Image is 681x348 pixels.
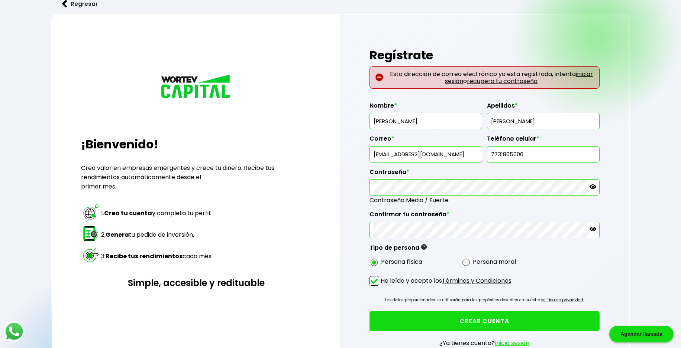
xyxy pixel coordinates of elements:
span: Esta dirección de correo electrónico ya esta registrada, intenta o [389,70,594,85]
h3: Simple, accesible y redituable [81,276,312,289]
img: paso 3 [82,246,100,264]
a: iniciar sesión [445,70,593,85]
strong: Crea tu cuenta [104,209,152,217]
td: 3. cada mes. [101,246,213,267]
img: error-circle.027baa21.svg [375,73,383,81]
span: Contraseña Medio / Fuerte [369,196,600,205]
input: 10 dígitos [490,147,597,162]
label: Contraseña [369,168,600,180]
p: Los datos proporcionados se utilizarán para los propósitos descritos en nuestra [385,296,584,304]
img: paso 1 [82,203,100,221]
img: logos_whatsapp-icon.242b2217.svg [4,321,25,342]
label: Apellidos [487,102,600,113]
strong: Genera [106,230,129,239]
label: Confirmar tu contraseña [369,211,600,222]
p: He leído y acepto los [381,276,511,285]
label: Tipo de persona [369,244,427,255]
div: Agendar llamada [609,326,674,342]
a: Términos y Condiciones [442,276,511,285]
label: Persona moral [473,257,516,266]
td: 1. y completa tu perfil. [101,203,213,224]
h2: ¡Bienvenido! [81,135,312,153]
p: ¿Ya tienes cuenta? [439,338,529,348]
a: Inicia sesión [495,339,529,347]
td: 2. tu pedido de inversión. [101,224,213,245]
label: Correo [369,135,482,146]
img: logo_wortev_capital [159,73,233,101]
input: inversionista@gmail.com [373,147,479,162]
p: Crea valor en empresas emergentes y crece tu dinero. Recibe tus rendimientos automáticamente desd... [81,163,312,191]
label: Teléfono celular [487,135,600,146]
strong: Recibe tus rendimientos [106,252,183,260]
a: recupera tu contraseña [467,77,538,85]
h1: Regístrate [369,44,600,66]
img: paso 2 [82,225,100,242]
img: gfR76cHglkPwleuBLjWdxeZVvX9Wp6JBDmjRYY8JYDQn16A2ICN00zLTgIroGa6qie5tIuWH7V3AapTKqzv+oMZsGfMUqL5JM... [421,244,427,250]
label: Persona física [381,257,422,266]
button: CREAR CUENTA [369,311,600,331]
a: política de privacidad. [540,297,584,303]
label: Nombre [369,102,482,113]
